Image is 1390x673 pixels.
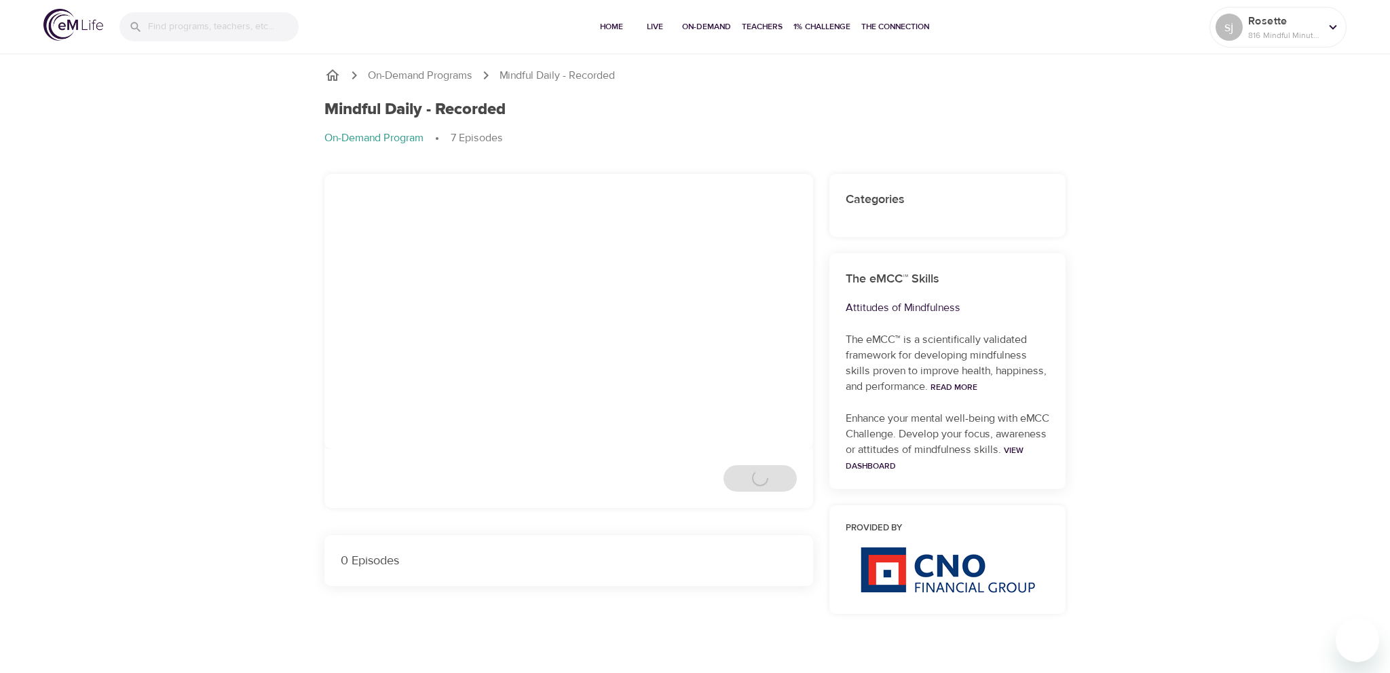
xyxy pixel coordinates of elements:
[368,68,472,84] a: On-Demand Programs
[846,445,1023,471] a: View Dashboard
[43,9,103,41] img: logo
[595,20,628,34] span: Home
[1248,29,1320,41] p: 816 Mindful Minutes
[324,130,1066,147] nav: breadcrumb
[846,522,1049,536] h6: Provided by
[148,12,299,41] input: Find programs, teachers, etc...
[500,68,615,84] p: Mindful Daily - Recorded
[846,411,1049,473] p: Enhance your mental well-being with eMCC Challenge. Develop your focus, awareness or attitudes of...
[1216,14,1243,41] div: sj
[742,20,783,34] span: Teachers
[324,100,506,120] h1: Mindful Daily - Recorded
[931,382,977,393] a: Read More
[451,130,503,146] p: 7 Episodes
[793,20,850,34] span: 1% Challenge
[846,299,1049,316] p: Attitudes of Mindfulness
[324,130,424,146] p: On-Demand Program
[846,190,1049,210] h6: Categories
[682,20,731,34] span: On-Demand
[1336,619,1379,662] iframe: Button to launch messaging window
[324,67,1066,84] nav: breadcrumb
[639,20,671,34] span: Live
[846,270,1049,289] h6: The eMCC™ Skills
[341,551,797,570] p: 0 Episodes
[846,332,1049,395] p: The eMCC™ is a scientifically validated framework for developing mindfulness skills proven to imp...
[861,20,929,34] span: The Connection
[860,547,1035,593] img: CNO%20logo.png
[1248,13,1320,29] p: Rosette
